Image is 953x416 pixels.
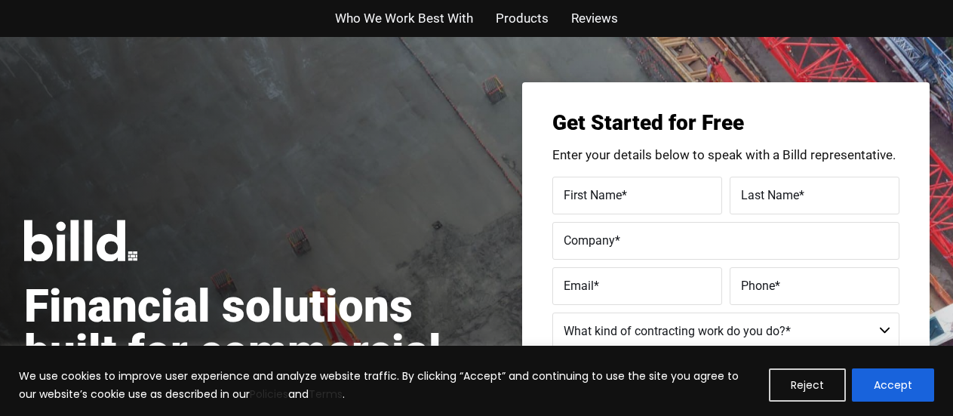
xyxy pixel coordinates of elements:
[852,368,934,402] button: Accept
[741,278,775,292] span: Phone
[19,367,758,403] p: We use cookies to improve user experience and analyze website traffic. By clicking “Accept” and c...
[552,112,899,134] h3: Get Started for Free
[552,149,899,162] p: Enter your details below to speak with a Billd representative.
[250,387,288,402] a: Policies
[496,8,549,29] a: Products
[564,233,615,247] span: Company
[564,278,594,292] span: Email
[335,8,473,29] a: Who We Work Best With
[564,187,622,202] span: First Name
[309,387,343,402] a: Terms
[769,368,846,402] button: Reject
[741,187,799,202] span: Last Name
[571,8,618,29] a: Reviews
